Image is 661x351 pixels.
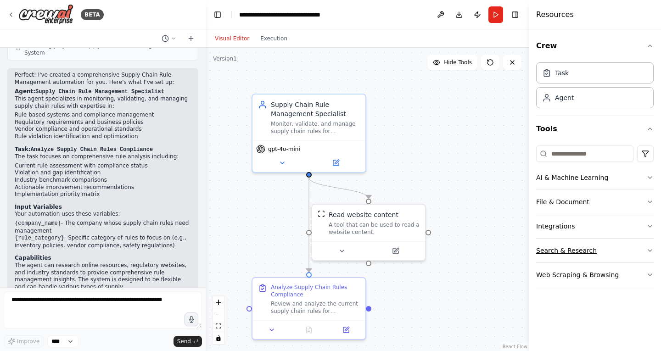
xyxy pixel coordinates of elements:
[213,296,224,344] div: React Flow controls
[15,191,191,198] li: Implementation priority matrix
[185,312,198,326] button: Click to speak your automation idea
[15,211,191,218] p: Your automation uses these variables:
[15,133,191,140] li: Rule violation identification and optimization
[15,72,191,86] p: Perfect! I've created a comprehensive Supply Chain Rule Management automation for you. Here's wha...
[35,89,164,95] code: Supply Chain Rule Management Specialist
[31,146,153,153] code: Analyze Supply Chain Rules Compliance
[536,214,654,238] button: Integrations
[158,33,180,44] button: Switch to previous chat
[15,235,64,241] code: {rule_category}
[15,111,191,119] li: Rule-based systems and compliance management
[15,169,191,177] li: Violation and gap identification
[271,300,360,315] div: Review and analyze the current supply chain rules for {company_name}, focusing on {rule_category}...
[17,338,39,345] span: Improve
[213,320,224,332] button: fit view
[15,119,191,126] li: Regulatory requirements and business policies
[536,142,654,295] div: Tools
[536,190,654,214] button: File & Document
[536,9,574,20] h4: Resources
[304,178,314,272] g: Edge from 19a111ac-d0ad-4efa-94de-d9bd2342d287 to 2c7f2748-77e4-46d2-979c-a29d91e726f9
[329,210,398,219] div: Read website content
[15,146,153,152] strong: Task:
[271,284,360,298] div: Analyze Supply Chain Rules Compliance
[252,277,366,340] div: Analyze Supply Chain Rules ComplianceReview and analyze the current supply chain rules for {compa...
[271,120,360,135] div: Monitor, validate, and manage supply chain rules for {company_name}, ensuring compliance with bus...
[15,88,164,95] strong: Agent:
[15,262,191,290] p: The agent can research online resources, regulatory websites, and industry standards to provide c...
[15,234,191,249] li: - Specific category of rules to focus on (e.g., inventory policies, vendor compliance, safety reg...
[555,68,569,78] div: Task
[15,255,51,261] strong: Capabilities
[209,33,255,44] button: Visual Editor
[211,8,224,21] button: Hide left sidebar
[213,55,237,62] div: Version 1
[252,94,366,173] div: Supply Chain Rule Management SpecialistMonitor, validate, and manage supply chain rules for {comp...
[509,8,521,21] button: Hide right sidebar
[304,178,373,199] g: Edge from 19a111ac-d0ad-4efa-94de-d9bd2342d287 to b97ee0c1-f228-42dc-b4e3-7f4e4042c407
[536,116,654,142] button: Tools
[15,204,62,210] strong: Input Variables
[15,220,61,227] code: {company_name}
[444,59,472,66] span: Hide Tools
[370,245,421,256] button: Open in side panel
[15,162,191,170] li: Current rule assessment with compliance status
[174,336,202,347] button: Send
[310,157,362,168] button: Open in side panel
[15,184,191,191] li: Actionable improvement recommendations
[15,177,191,184] li: Industry benchmark comparisons
[213,332,224,344] button: toggle interactivity
[311,204,426,261] div: ScrapeWebsiteToolRead website contentA tool that can be used to read a website content.
[536,33,654,59] button: Crew
[239,10,342,19] nav: breadcrumb
[503,344,527,349] a: React Flow attribution
[213,308,224,320] button: zoom out
[4,335,44,347] button: Improve
[184,33,198,44] button: Start a new chat
[318,210,325,217] img: ScrapeWebsiteTool
[15,153,191,161] p: The task focuses on comprehensive rule analysis including:
[427,55,477,70] button: Hide Tools
[15,220,191,234] li: - The company whose supply chain rules need management
[555,93,574,102] div: Agent
[271,100,360,118] div: Supply Chain Rule Management Specialist
[18,4,73,25] img: Logo
[329,221,420,236] div: A tool that can be used to read a website content.
[536,239,654,262] button: Search & Research
[290,324,329,335] button: No output available
[15,95,191,110] p: This agent specializes in monitoring, validating, and managing supply chain rules with expertise in:
[15,126,191,133] li: Vendor compliance and operational standards
[536,59,654,116] div: Crew
[81,9,104,20] div: BETA
[536,263,654,287] button: Web Scraping & Browsing
[268,145,300,153] span: gpt-4o-mini
[24,42,190,56] span: Renaming project to Supply Chain Rule Management System
[330,324,362,335] button: Open in side panel
[255,33,293,44] button: Execution
[213,296,224,308] button: zoom in
[536,166,654,189] button: AI & Machine Learning
[177,338,191,345] span: Send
